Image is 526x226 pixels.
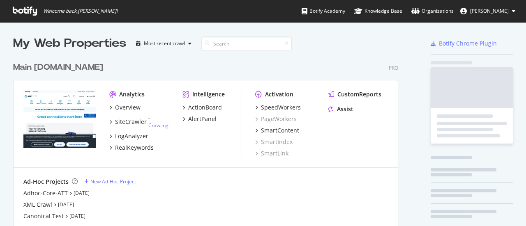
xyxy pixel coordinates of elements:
[192,90,225,98] div: Intelligence
[23,201,52,209] a: XML Crawl
[148,115,168,129] div: -
[255,103,301,112] a: SpeedWorkers
[23,178,69,186] div: Ad-Hoc Projects
[255,126,299,135] a: SmartContent
[109,144,154,152] a: RealKeywords
[119,90,145,98] div: Analytics
[144,41,185,46] div: Most recent crawl
[13,62,106,73] a: Main [DOMAIN_NAME]
[84,178,136,185] a: New Ad-Hoc Project
[23,212,64,220] a: Canonical Test
[470,7,509,14] span: Zach Doty
[58,201,74,208] a: [DATE]
[23,189,68,197] a: Adhoc-Core-ATT
[69,212,85,219] a: [DATE]
[74,189,90,196] a: [DATE]
[337,90,381,98] div: CustomReports
[354,7,402,15] div: Knowledge Base
[255,138,293,146] a: SmartIndex
[115,118,147,126] div: SiteCrawler
[109,103,141,112] a: Overview
[188,115,217,123] div: AlertPanel
[261,126,299,135] div: SmartContent
[115,103,141,112] div: Overview
[201,37,292,51] input: Search
[43,8,118,14] span: Welcome back, [PERSON_NAME] !
[431,39,497,48] a: Botify Chrome Plugin
[255,115,297,123] a: PageWorkers
[328,90,381,98] a: CustomReports
[115,132,148,140] div: LogAnalyzer
[302,7,345,15] div: Botify Academy
[328,105,353,113] a: Assist
[182,103,222,112] a: ActionBoard
[255,149,288,158] a: SmartLink
[109,132,148,140] a: LogAnalyzer
[439,39,497,48] div: Botify Chrome Plugin
[90,178,136,185] div: New Ad-Hoc Project
[133,37,195,50] button: Most recent crawl
[13,62,103,73] div: Main [DOMAIN_NAME]
[389,64,398,71] div: Pro
[13,35,126,52] div: My Web Properties
[188,103,222,112] div: ActionBoard
[148,122,168,129] a: Crawling
[182,115,217,123] a: AlertPanel
[454,5,522,18] button: [PERSON_NAME]
[23,90,96,148] img: att.com
[337,105,353,113] div: Assist
[265,90,293,98] div: Activation
[411,7,454,15] div: Organizations
[109,115,168,129] a: SiteCrawler- Crawling
[115,144,154,152] div: RealKeywords
[261,103,301,112] div: SpeedWorkers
